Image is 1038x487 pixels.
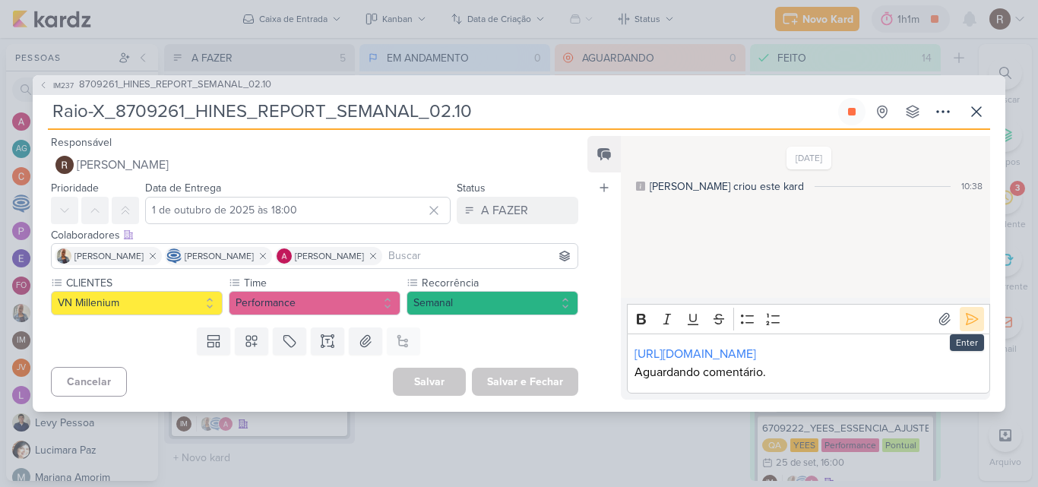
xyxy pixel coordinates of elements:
button: A FAZER [457,197,578,224]
label: Time [242,275,400,291]
div: [PERSON_NAME] criou este kard [650,179,804,194]
span: [PERSON_NAME] [295,249,364,263]
div: Editor toolbar [627,304,990,334]
button: IM237 8709261_HINES_REPORT_SEMANAL_02.10 [39,77,271,93]
span: [PERSON_NAME] [77,156,169,174]
span: [PERSON_NAME] [74,249,144,263]
button: Performance [229,291,400,315]
div: Parar relógio [846,106,858,118]
p: Aguardando comentário. [635,363,982,381]
span: IM237 [51,80,76,91]
button: Cancelar [51,367,127,397]
img: Iara Santos [56,248,71,264]
label: Status [457,182,486,194]
input: Kard Sem Título [48,98,835,125]
div: Enter [950,334,984,351]
input: Buscar [385,247,574,265]
div: 10:38 [961,179,983,193]
span: [PERSON_NAME] [185,249,254,263]
button: [PERSON_NAME] [51,151,578,179]
span: 8709261_HINES_REPORT_SEMANAL_02.10 [79,77,271,93]
input: Select a date [145,197,451,224]
button: VN Millenium [51,291,223,315]
label: CLIENTES [65,275,223,291]
img: Alessandra Gomes [277,248,292,264]
img: Rafael Dornelles [55,156,74,174]
div: Colaboradores [51,227,578,243]
button: Semanal [407,291,578,315]
div: Editor editing area: main [627,334,990,394]
label: Recorrência [420,275,578,291]
img: Caroline Traven De Andrade [166,248,182,264]
div: A FAZER [481,201,528,220]
label: Prioridade [51,182,99,194]
label: Responsável [51,136,112,149]
a: [URL][DOMAIN_NAME] [635,346,756,362]
label: Data de Entrega [145,182,221,194]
